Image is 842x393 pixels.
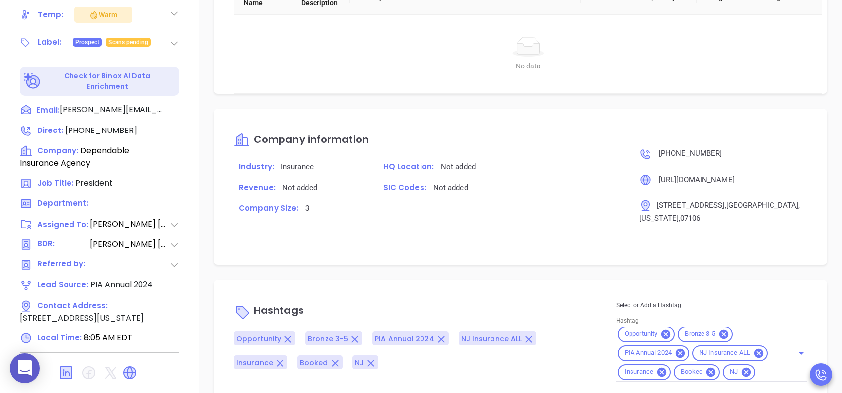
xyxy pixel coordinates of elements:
span: Not added [282,183,317,192]
span: 3 [305,204,309,213]
div: Warm [89,9,117,21]
span: Department: [37,198,88,208]
span: Booked [675,368,708,376]
span: HQ Location: [383,161,434,172]
span: PIA Annual 2024 [375,334,434,344]
span: , 07106 [679,214,701,223]
span: Contact Address: [37,300,108,311]
span: BDR: [37,238,89,251]
div: Insurance [618,364,671,380]
span: Hashtags [254,303,304,317]
span: NJ [355,358,364,368]
span: 8:05 AM EDT [84,332,132,343]
span: [URL][DOMAIN_NAME] [659,175,735,184]
button: Open [794,346,808,360]
span: President [75,177,113,189]
span: Not added [433,183,468,192]
span: Lead Source: [37,279,88,290]
span: [PHONE_NUMBER] [65,125,137,136]
div: No data [242,61,814,71]
span: [STREET_ADDRESS] [657,201,725,210]
span: , [US_STATE] [639,201,800,223]
span: [STREET_ADDRESS][US_STATE] [20,312,144,324]
p: Check for Binox AI Data Enrichment [43,71,172,92]
span: NJ Insurance ALL [693,349,756,357]
span: Insurance [281,162,314,171]
div: NJ [723,364,755,380]
span: Assigned To: [37,219,89,231]
div: Temp: [38,7,64,22]
span: , [GEOGRAPHIC_DATA] [725,201,799,210]
span: Company information [254,132,369,146]
span: Insurance [619,368,659,376]
span: Prospect [75,37,100,48]
label: Hashtag [616,318,639,324]
p: Select or Add a Hashtag [616,300,807,311]
span: Scans pending [108,37,148,48]
span: PIA Annual 2024 [619,349,678,357]
div: NJ Insurance ALL [692,345,768,361]
span: Industry: [239,161,274,172]
span: Bronze 3-5 [308,334,348,344]
span: Not added [441,162,476,171]
span: Referred by: [37,259,89,271]
div: PIA Annual 2024 [618,345,689,361]
div: Label: [38,35,62,50]
img: Ai-Enrich-DaqCidB-.svg [24,73,41,90]
span: [PERSON_NAME] [PERSON_NAME] [90,238,169,251]
span: [PHONE_NUMBER] [659,149,722,158]
span: NJ [724,368,744,376]
div: Booked [674,364,720,380]
span: PIA Annual 2024 [90,279,153,290]
span: Booked [300,358,328,368]
span: Bronze 3-5 [679,330,721,338]
span: Job Title: [37,178,73,188]
span: Company Size: [239,203,298,213]
span: Opportunity [236,334,281,344]
span: Email: [36,104,60,117]
span: Insurance [236,358,273,368]
span: [PERSON_NAME] [PERSON_NAME] [90,218,169,230]
div: Opportunity [618,327,675,342]
span: Revenue: [239,182,276,193]
span: Direct : [37,125,63,135]
span: Opportunity [619,330,663,338]
span: SIC Codes: [383,182,426,193]
a: Company information [234,134,369,146]
div: Bronze 3-5 [678,327,732,342]
span: NJ Insurance ALL [461,334,522,344]
span: [PERSON_NAME][EMAIL_ADDRESS][DOMAIN_NAME] [60,104,164,116]
span: Company: [37,145,78,156]
span: Local Time: [37,332,82,343]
